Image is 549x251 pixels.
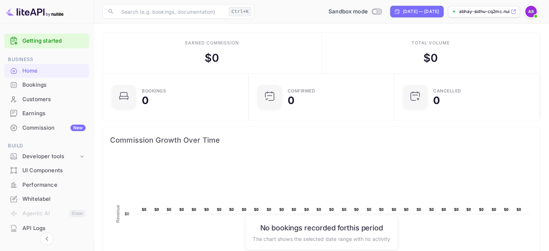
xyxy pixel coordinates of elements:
text: $0 [466,207,471,212]
a: Whitelabel [4,192,89,205]
text: $0 [379,207,384,212]
div: 0 [433,95,440,105]
text: $0 [292,207,296,212]
div: New [70,125,86,131]
img: Abhay Sidhu [525,6,537,17]
div: CANCELLED [433,89,461,93]
div: Whitelabel [4,192,89,206]
a: Earnings [4,107,89,120]
text: $0 [254,207,259,212]
div: Commission [22,124,86,132]
text: $0 [367,207,371,212]
div: Home [4,64,89,78]
text: $0 [204,207,209,212]
text: $0 [392,207,396,212]
text: $0 [304,207,309,212]
img: LiteAPI logo [6,6,64,17]
text: $0 [192,207,196,212]
text: $0 [454,207,459,212]
div: Performance [22,181,86,189]
div: Performance [4,178,89,192]
div: Ctrl+K [229,7,251,16]
text: $0 [267,207,271,212]
div: Getting started [4,34,89,48]
div: Bookings [22,81,86,89]
text: $0 [329,207,334,212]
div: Earnings [22,109,86,118]
a: Bookings [4,78,89,91]
text: $0 [125,212,129,216]
text: $0 [279,207,284,212]
div: Developer tools [4,150,89,163]
div: Bookings [4,78,89,92]
div: 0 [288,95,295,105]
text: $0 [504,207,509,212]
text: $0 [167,207,171,212]
text: $0 [354,207,359,212]
h6: No bookings recorded for this period [253,223,390,232]
a: Performance [4,178,89,191]
div: Home [22,67,86,75]
div: CommissionNew [4,121,89,135]
p: abhay-sidhu-cq2mc.nuit... [459,8,509,15]
div: Earnings [4,107,89,121]
div: Total volume [411,40,450,46]
div: Customers [22,95,86,104]
text: $0 [417,207,421,212]
p: The chart shows the selected date range with no activity [253,235,390,242]
text: $0 [142,207,147,212]
div: 0 [142,95,149,105]
span: Build [4,142,89,150]
div: API Logs [22,224,86,233]
div: [DATE] — [DATE] [403,8,439,15]
text: $0 [429,207,434,212]
text: $0 [441,207,446,212]
text: $0 [217,207,222,212]
text: $0 [492,207,496,212]
text: $0 [342,207,347,212]
div: Switch to Production mode [326,8,384,16]
input: Search (e.g. bookings, documentation) [117,4,226,19]
text: $0 [517,207,521,212]
div: Confirmed [288,89,315,93]
text: $0 [317,207,321,212]
text: $0 [404,207,409,212]
div: Earned commission [185,40,239,46]
text: Revenue [116,205,121,222]
a: CommissionNew [4,121,89,134]
text: $0 [479,207,484,212]
a: API Logs [4,221,89,235]
a: Getting started [22,37,86,45]
div: $ 0 [423,50,438,66]
div: Bookings [142,89,166,93]
a: Home [4,64,89,77]
a: UI Components [4,164,89,177]
div: $ 0 [205,50,219,66]
div: Whitelabel [22,195,86,203]
div: Developer tools [22,152,78,161]
text: $0 [229,207,234,212]
span: Sandbox mode [328,8,368,16]
a: Customers [4,92,89,106]
span: Commission Growth Over Time [110,134,533,146]
text: $0 [154,207,159,212]
div: UI Components [4,164,89,178]
text: $0 [242,207,247,212]
text: $0 [179,207,184,212]
span: Business [4,56,89,64]
button: Collapse navigation [40,232,53,245]
div: UI Components [22,166,86,175]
